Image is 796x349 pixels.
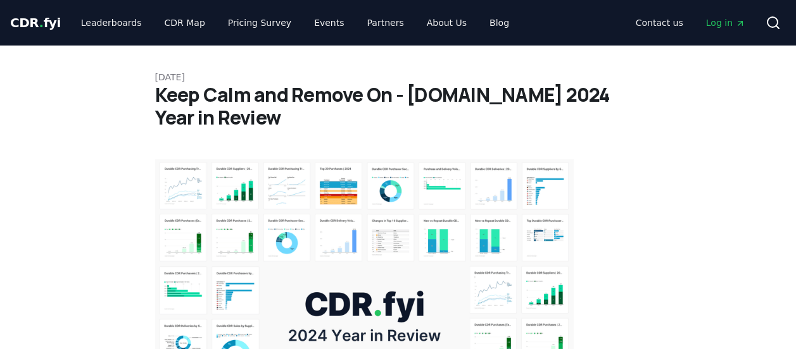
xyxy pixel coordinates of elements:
[696,11,755,34] a: Log in
[218,11,301,34] a: Pricing Survey
[155,83,641,129] h1: Keep Calm and Remove On - [DOMAIN_NAME] 2024 Year in Review
[155,71,641,83] p: [DATE]
[304,11,354,34] a: Events
[10,15,61,30] span: CDR fyi
[417,11,477,34] a: About Us
[71,11,152,34] a: Leaderboards
[706,16,745,29] span: Log in
[155,11,215,34] a: CDR Map
[357,11,414,34] a: Partners
[71,11,519,34] nav: Main
[626,11,693,34] a: Contact us
[10,14,61,32] a: CDR.fyi
[626,11,755,34] nav: Main
[479,11,519,34] a: Blog
[39,15,44,30] span: .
